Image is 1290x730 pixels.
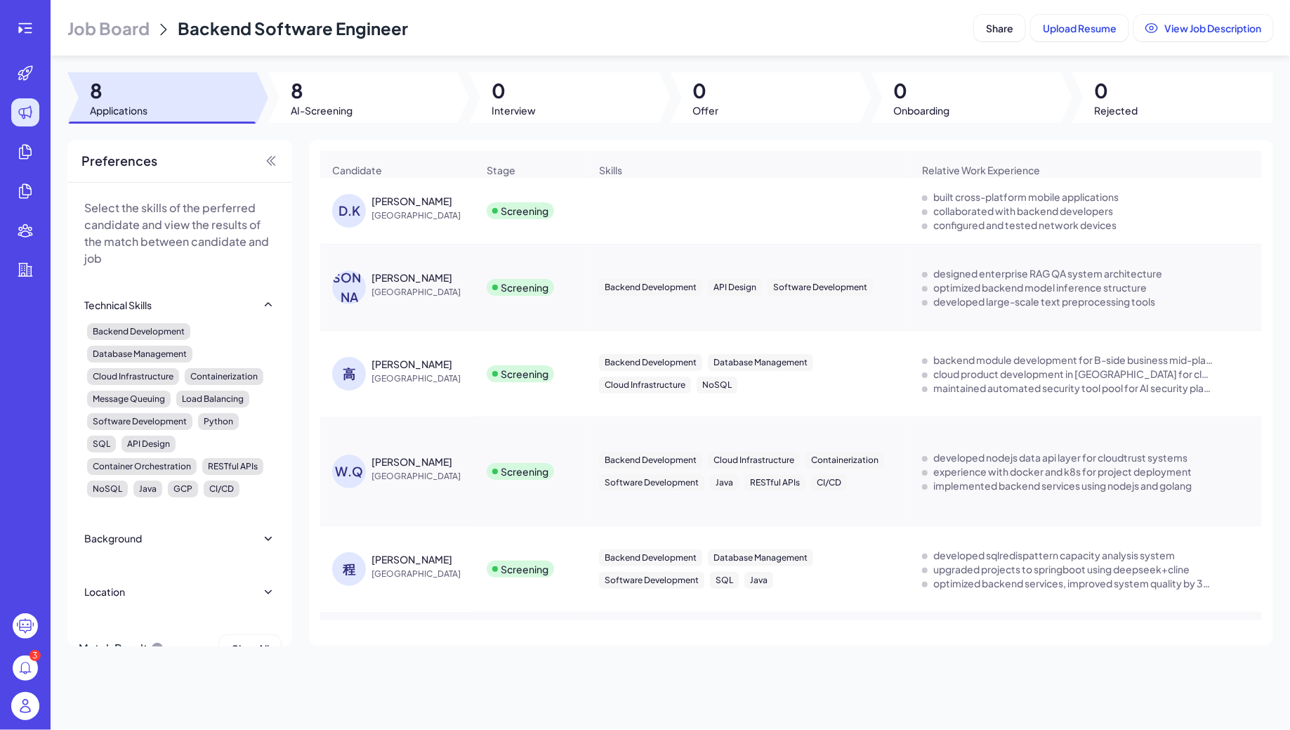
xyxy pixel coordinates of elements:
div: Java [133,481,162,497]
div: Location [84,585,125,599]
div: Message Queuing [87,391,171,408]
div: Containerization [805,452,884,469]
div: experience with docker and k8s for project deployment [933,464,1192,478]
button: Upload Resume [1031,15,1128,41]
div: Software Development [599,474,704,491]
span: Relative Work Experience [922,163,1040,177]
button: View Job Description [1134,15,1273,41]
div: Software Development [87,413,192,430]
div: Cloud Infrastructure [708,452,800,469]
div: implemented backend services using nodejs and golang [933,478,1192,493]
div: Screening [501,562,548,576]
span: Candidate [332,163,382,177]
button: Clear All [219,635,281,662]
span: 0 [693,78,719,103]
div: CI/CD [811,474,847,491]
div: Deven Kwong [371,194,452,208]
span: Share [986,22,1013,34]
div: [PERSON_NAME] [332,271,366,304]
div: NoSQL [697,377,737,393]
img: user_logo.png [11,692,39,720]
div: NoSQL [87,481,128,497]
div: API Design [121,436,176,452]
div: Software Development [599,572,704,589]
span: Offer [693,103,719,117]
div: 程起鸣 [371,552,452,566]
p: Select the skills of the perferred candidate and view the results of the match between candidate ... [84,200,275,267]
div: collaborated with backend developers [933,204,1113,218]
div: Technical Skills [84,298,152,312]
span: [GEOGRAPHIC_DATA] [371,469,477,483]
button: Share [974,15,1025,41]
div: Background [84,531,142,545]
span: 0 [1095,78,1138,103]
span: 0 [492,78,536,103]
div: built cross-platform mobile applications [933,190,1119,204]
div: designed enterprise RAG QA system architecture [933,266,1162,280]
div: RESTful APIs [202,458,263,475]
div: Backend Development [87,323,190,340]
span: Onboarding [894,103,950,117]
div: 3 [29,650,41,661]
span: Job Board [67,17,150,39]
span: Clear All [231,642,269,655]
div: Database Management [708,549,813,566]
div: W.Q [332,455,366,488]
div: optimized backend services, improved system quality by 30% [933,576,1214,590]
div: maintained automated security tool pool for AI security platform [933,381,1214,395]
span: Preferences [81,151,157,171]
div: 程 [332,552,366,586]
div: cloud product development in Golang for cloud security center [933,367,1214,381]
div: 高 [332,357,366,391]
span: View Job Description [1164,22,1261,34]
div: backend module development for B-side business mid-platform [933,353,1214,367]
span: 8 [90,78,147,103]
div: Container Orchestration [87,458,197,475]
div: Screening [501,280,548,294]
span: 8 [291,78,353,103]
div: Backend Development [599,354,702,371]
div: RESTful APIs [744,474,805,491]
span: 0 [894,78,950,103]
div: Database Management [708,354,813,371]
span: Applications [90,103,147,117]
div: SQL [710,572,739,589]
div: Match Result [79,635,164,662]
div: Java [710,474,739,491]
span: Interview [492,103,536,117]
div: Screening [501,204,548,218]
div: SQL [87,436,116,452]
div: D.K [332,194,366,228]
div: 李少林 [371,271,452,285]
span: Upload Resume [1043,22,1117,34]
div: Java [744,572,773,589]
div: CI/CD [204,481,239,497]
div: Backend Development [599,549,702,566]
div: upgraded projects to springboot using deepseek+cline [933,562,1190,576]
div: Cloud Infrastructure [599,377,691,393]
span: [GEOGRAPHIC_DATA] [371,372,477,386]
span: [GEOGRAPHIC_DATA] [371,285,477,299]
span: Rejected [1095,103,1138,117]
span: [GEOGRAPHIC_DATA] [371,567,477,581]
div: 高梦晗 [371,357,452,371]
span: Stage [487,163,515,177]
span: [GEOGRAPHIC_DATA] [371,209,477,223]
div: developed large-scale text preprocessing tools [933,294,1155,308]
div: GCP [168,481,198,497]
div: Python [198,413,239,430]
div: Database Management [87,346,192,363]
div: Screening [501,464,548,478]
div: configured and tested network devices [933,218,1117,232]
div: Wei Qiao [371,455,452,469]
div: Load Balancing [176,391,249,408]
span: Skills [599,163,622,177]
span: Backend Software Engineer [178,18,408,39]
div: Software Development [768,279,873,296]
span: AI-Screening [291,103,353,117]
div: developed nodejs data api layer for cloudtrust systems [933,450,1187,464]
div: developed sqlredispattern capacity analysis system [933,548,1175,562]
div: Backend Development [599,279,702,296]
div: Containerization [185,368,263,385]
div: Cloud Infrastructure [87,368,179,385]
